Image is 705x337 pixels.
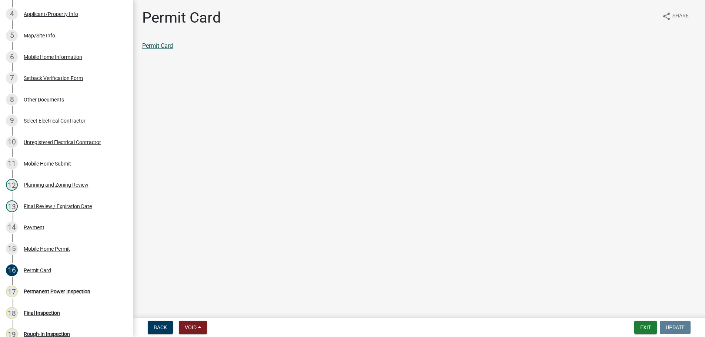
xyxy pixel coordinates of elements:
div: 13 [6,200,18,212]
span: Back [154,324,167,330]
span: Update [666,324,685,330]
div: Payment [24,225,44,230]
div: 18 [6,307,18,319]
div: Applicant/Property Info [24,11,78,17]
div: 6 [6,51,18,63]
h1: Permit Card [142,9,221,27]
div: Permit Card [24,268,51,273]
div: Map/Site Info. [24,33,57,38]
div: 12 [6,179,18,191]
button: Back [148,321,173,334]
div: Unregistered Electrical Contractor [24,140,101,145]
span: Share [672,12,689,21]
button: Exit [634,321,657,334]
div: 16 [6,264,18,276]
button: shareShare [656,9,695,23]
div: Final Review / Expiration Date [24,204,92,209]
div: Setback Verification Form [24,76,83,81]
div: 8 [6,94,18,106]
span: Void [185,324,197,330]
div: Final Inspection [24,310,60,316]
div: Planning and Zoning Review [24,182,88,187]
div: 17 [6,286,18,297]
div: 4 [6,8,18,20]
div: Select Electrical Contractor [24,118,86,123]
div: Permanent Power Inspection [24,289,90,294]
a: Permit Card [142,42,173,49]
div: Other Documents [24,97,64,102]
div: Rough-In Inspection [24,331,70,337]
div: 11 [6,158,18,170]
div: 7 [6,72,18,84]
div: Mobile Home Submit [24,161,71,166]
div: Mobile Home Permit [24,246,70,251]
div: 9 [6,115,18,127]
div: 14 [6,221,18,233]
div: Mobile Home Information [24,54,82,60]
div: 15 [6,243,18,255]
button: Update [660,321,691,334]
div: 5 [6,30,18,41]
button: Void [179,321,207,334]
div: 10 [6,136,18,148]
i: share [662,12,671,21]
